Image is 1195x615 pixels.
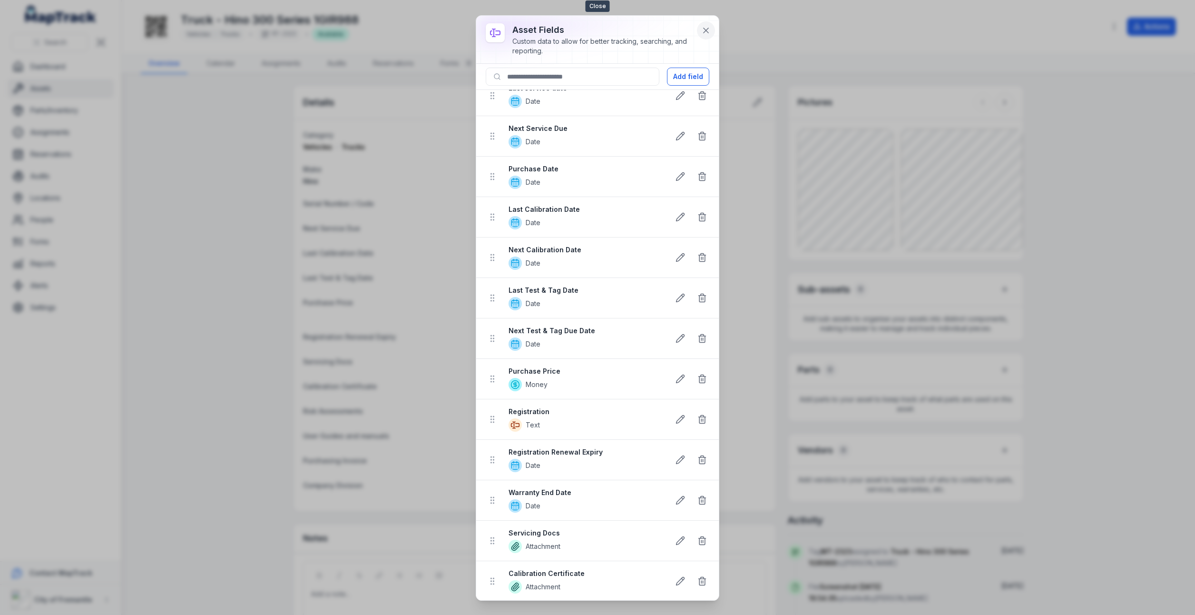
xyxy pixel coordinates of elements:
button: Add field [667,68,709,86]
span: Text [526,420,540,430]
strong: Purchase Price [509,367,662,376]
span: Date [526,137,540,147]
span: Attachment [526,582,560,592]
strong: Last Calibration Date [509,205,662,214]
strong: Registration [509,407,662,417]
span: Date [526,339,540,349]
span: Date [526,501,540,511]
strong: Purchase Date [509,164,662,174]
strong: Next Calibration Date [509,245,662,255]
div: Custom data to allow for better tracking, searching, and reporting. [512,37,694,56]
strong: Last Test & Tag Date [509,286,662,295]
strong: Next Test & Tag Due Date [509,326,662,336]
strong: Calibration Certificate [509,569,662,578]
span: Money [526,380,548,389]
span: Date [526,461,540,470]
span: Date [526,299,540,308]
strong: Servicing Docs [509,528,662,538]
span: Attachment [526,542,560,551]
span: Date [526,258,540,268]
strong: Next Service Due [509,124,662,133]
span: Close [586,0,610,12]
strong: Registration Renewal Expiry [509,447,662,457]
h3: asset fields [512,23,694,37]
span: Date [526,178,540,187]
span: Date [526,218,540,228]
span: Date [526,97,540,106]
strong: Warranty End Date [509,488,662,497]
